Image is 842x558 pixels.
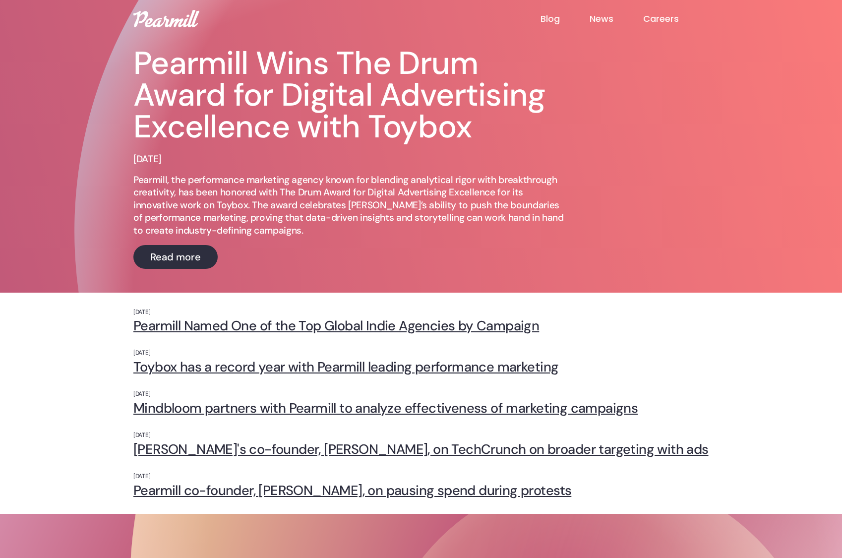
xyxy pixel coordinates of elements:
a: Careers [643,13,709,25]
a: Pearmill co-founder, [PERSON_NAME], on pausing spend during protests [133,483,709,498]
a: Toybox has a record year with Pearmill leading performance marketing [133,359,709,374]
p: [DATE] [133,349,709,357]
p: [DATE] [133,390,709,398]
a: Pearmill Named One of the Top Global Indie Agencies by Campaign [133,318,709,333]
p: [DATE] [133,153,161,166]
p: [DATE] [133,432,709,439]
a: Blog [541,13,590,25]
a: Mindbloom partners with Pearmill to analyze effectiveness of marketing campaigns [133,400,709,416]
a: News [590,13,643,25]
h1: Pearmill Wins The Drum Award for Digital Advertising Excellence with Toybox [133,48,570,143]
p: Pearmill, the performance marketing agency known for blending analytical rigor with breakthrough ... [133,174,570,237]
p: [DATE] [133,309,709,316]
a: [PERSON_NAME]'s co-founder, [PERSON_NAME], on TechCrunch on broader targeting with ads [133,441,709,457]
a: Read more [133,245,218,269]
p: [DATE] [133,473,709,481]
img: Pearmill logo [133,10,199,27]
